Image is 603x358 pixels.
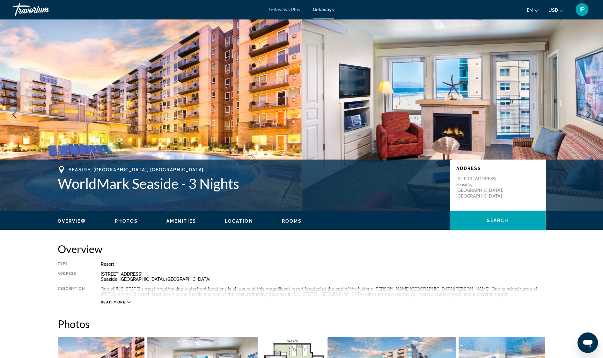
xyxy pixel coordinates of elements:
p: Address [456,166,539,171]
iframe: Button to launch messaging window [577,332,598,353]
button: Amenities [166,218,196,224]
button: Change currency [548,5,564,15]
div: Resort [101,262,546,267]
a: Getaways Plus [269,7,300,12]
span: USD [548,8,558,13]
h2: Photos [58,317,546,330]
div: One of [US_STATE]'s most breathtaking waterfront locations is all yours at this magnificent resor... [101,287,546,297]
button: Overview [58,218,86,224]
a: Travorium [13,1,77,18]
button: Previous image [6,107,22,123]
span: Search [487,218,509,223]
div: [STREET_ADDRESS] Seaside, [GEOGRAPHIC_DATA], [GEOGRAPHIC_DATA] [101,272,546,282]
div: Type [58,262,85,267]
button: Next image [581,107,597,123]
a: Getaways [313,7,334,12]
span: IP [579,6,585,13]
button: Rooms [282,218,302,224]
button: Read more [101,300,131,305]
span: en [527,8,533,13]
button: Location [225,218,253,224]
button: Photos [115,218,138,224]
span: Read more [101,300,126,304]
button: User Menu [574,3,590,16]
h2: Overview [58,242,546,255]
div: Description [58,287,85,297]
h1: WorldMark Seaside - 3 Nights [58,175,444,192]
button: Search [450,211,546,230]
button: Change language [527,5,539,15]
p: [STREET_ADDRESS] Seaside, [GEOGRAPHIC_DATA], [GEOGRAPHIC_DATA] [456,176,507,199]
span: Seaside, [GEOGRAPHIC_DATA], [GEOGRAPHIC_DATA] [69,167,204,172]
div: Address [58,272,85,282]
